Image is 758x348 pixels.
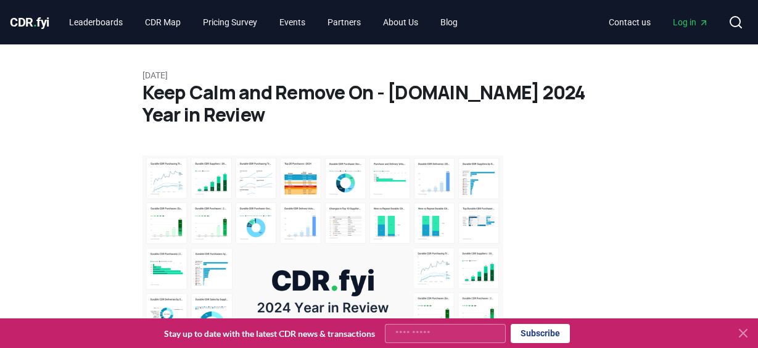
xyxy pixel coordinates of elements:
[599,11,719,33] nav: Main
[59,11,133,33] a: Leaderboards
[599,11,661,33] a: Contact us
[430,11,468,33] a: Blog
[142,69,616,81] p: [DATE]
[373,11,428,33] a: About Us
[142,81,616,126] h1: Keep Calm and Remove On - [DOMAIN_NAME] 2024 Year in Review
[673,16,709,28] span: Log in
[59,11,468,33] nav: Main
[135,11,191,33] a: CDR Map
[318,11,371,33] a: Partners
[10,14,49,31] a: CDR.fyi
[193,11,267,33] a: Pricing Survey
[10,15,49,30] span: CDR fyi
[270,11,315,33] a: Events
[663,11,719,33] a: Log in
[33,15,37,30] span: .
